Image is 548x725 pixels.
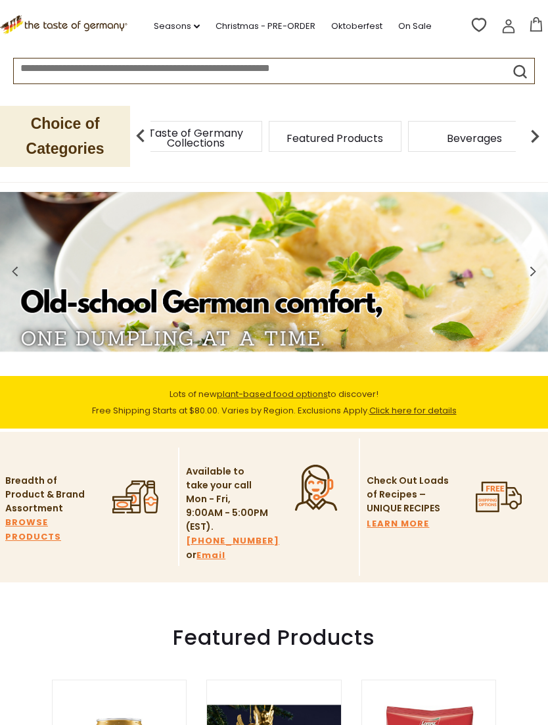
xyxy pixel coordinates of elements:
p: Available to take your call Mon - Fri, 9:00AM - 5:00PM (EST). or [186,465,268,563]
img: next arrow [522,123,548,149]
a: Beverages [447,133,502,143]
p: Breadth of Product & Brand Assortment [5,474,87,515]
a: BROWSE PRODUCTS [5,515,87,544]
p: Check Out Loads of Recipes – UNIQUE RECIPES [367,474,449,515]
a: Taste of Germany Collections [143,128,248,148]
a: Featured Products [286,133,383,143]
a: Christmas - PRE-ORDER [216,19,315,34]
a: Email [196,548,225,563]
a: Click here for details [369,404,457,417]
a: Seasons [154,19,200,34]
a: Oktoberfest [331,19,382,34]
img: previous arrow [127,123,154,149]
a: plant-based food options [217,388,328,400]
a: LEARN MORE [367,517,429,531]
span: Lots of new to discover! Free Shipping Starts at $80.00. Varies by Region. Exclusions Apply. [92,388,457,417]
a: On Sale [398,19,432,34]
a: [PHONE_NUMBER] [186,534,279,548]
